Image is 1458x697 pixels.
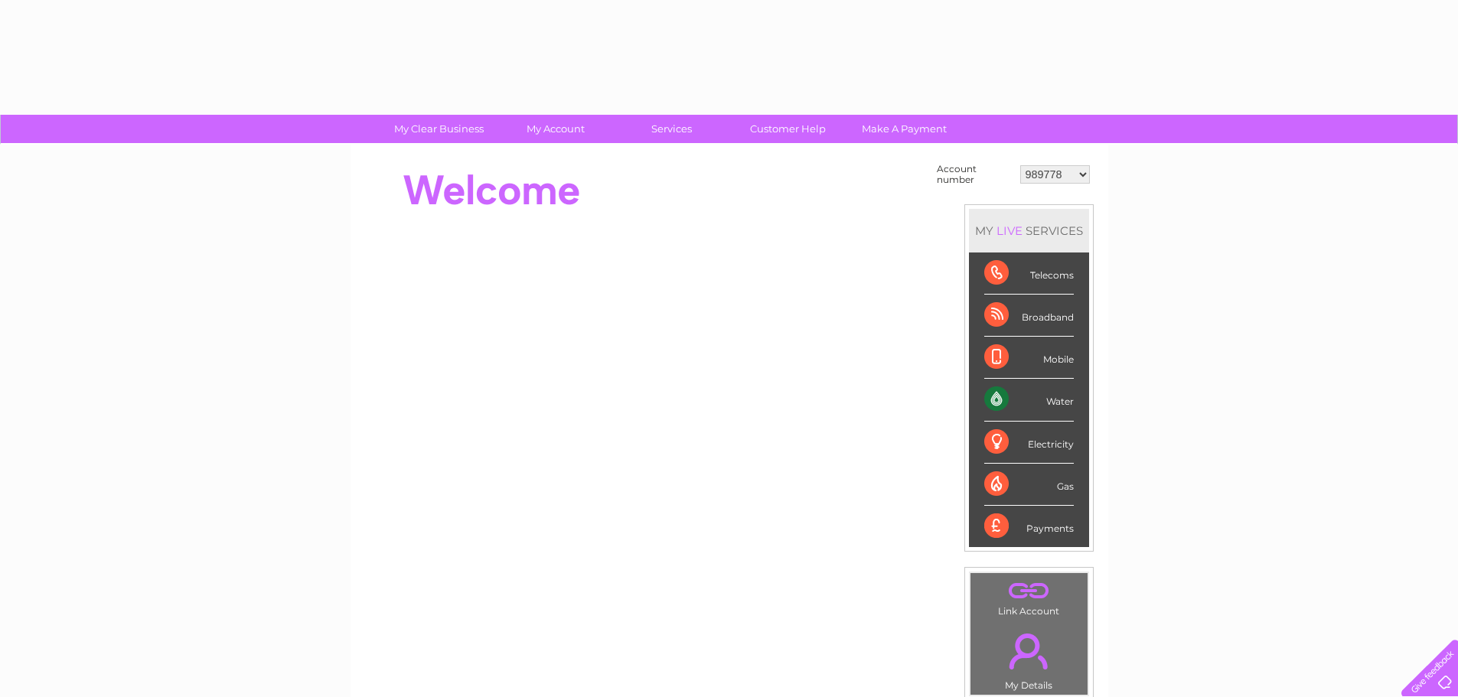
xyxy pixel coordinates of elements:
a: Customer Help [725,115,851,143]
a: My Clear Business [376,115,502,143]
div: Mobile [984,337,1074,379]
a: . [974,577,1084,604]
a: Services [608,115,735,143]
div: Payments [984,506,1074,547]
a: . [974,624,1084,678]
div: Electricity [984,422,1074,464]
div: Broadband [984,295,1074,337]
td: My Details [970,620,1088,695]
div: MY SERVICES [969,209,1089,252]
div: Water [984,379,1074,421]
a: Make A Payment [841,115,967,143]
div: LIVE [993,223,1026,238]
div: Telecoms [984,252,1074,295]
div: Gas [984,464,1074,506]
td: Link Account [970,572,1088,620]
td: Account number [933,160,1016,189]
a: My Account [492,115,618,143]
